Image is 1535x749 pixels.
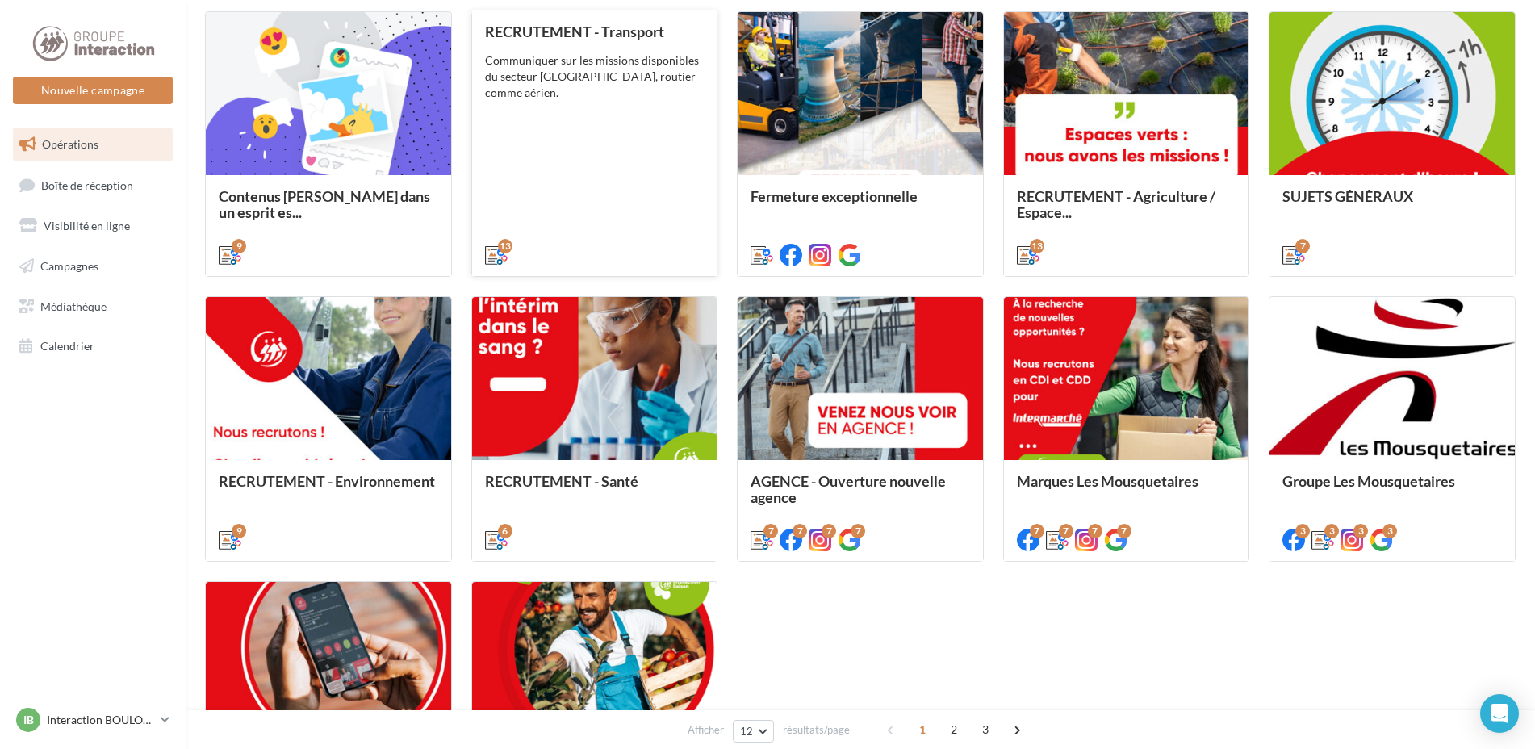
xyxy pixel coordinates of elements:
[1324,524,1339,538] div: 3
[40,259,98,273] span: Campagnes
[40,299,107,312] span: Médiathèque
[10,290,176,324] a: Médiathèque
[751,187,918,205] span: Fermeture exceptionnelle
[41,178,133,191] span: Boîte de réception
[10,168,176,203] a: Boîte de réception
[740,725,754,738] span: 12
[40,339,94,353] span: Calendrier
[13,705,173,735] a: IB Interaction BOULOGNE SUR MER
[219,472,435,490] span: RECRUTEMENT - Environnement
[42,137,98,151] span: Opérations
[1088,524,1102,538] div: 7
[793,524,807,538] div: 7
[851,524,865,538] div: 7
[1295,524,1310,538] div: 3
[822,524,836,538] div: 7
[485,52,705,101] div: Communiquer sur les missions disponibles du secteur [GEOGRAPHIC_DATA], routier comme aérien.
[1282,472,1455,490] span: Groupe Les Mousquetaires
[10,128,176,161] a: Opérations
[219,187,430,221] span: Contenus [PERSON_NAME] dans un esprit es...
[972,717,998,743] span: 3
[10,329,176,363] a: Calendrier
[10,249,176,283] a: Campagnes
[10,209,176,243] a: Visibilité en ligne
[941,717,967,743] span: 2
[485,23,664,40] span: RECRUTEMENT - Transport
[44,219,130,232] span: Visibilité en ligne
[1030,239,1044,253] div: 13
[1382,524,1397,538] div: 3
[751,472,946,506] span: AGENCE - Ouverture nouvelle agence
[498,524,512,538] div: 6
[1017,187,1215,221] span: RECRUTEMENT - Agriculture / Espace...
[1059,524,1073,538] div: 7
[1282,187,1413,205] span: SUJETS GÉNÉRAUX
[1030,524,1044,538] div: 7
[1480,694,1519,733] div: Open Intercom Messenger
[232,524,246,538] div: 9
[733,720,774,743] button: 12
[47,712,154,728] p: Interaction BOULOGNE SUR MER
[485,472,638,490] span: RECRUTEMENT - Santé
[498,239,512,253] div: 13
[688,722,724,738] span: Afficher
[763,524,778,538] div: 7
[23,712,34,728] span: IB
[232,239,246,253] div: 9
[1017,472,1198,490] span: Marques Les Mousquetaires
[910,717,935,743] span: 1
[13,77,173,104] button: Nouvelle campagne
[1117,524,1131,538] div: 7
[1353,524,1368,538] div: 3
[783,722,850,738] span: résultats/page
[1295,239,1310,253] div: 7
